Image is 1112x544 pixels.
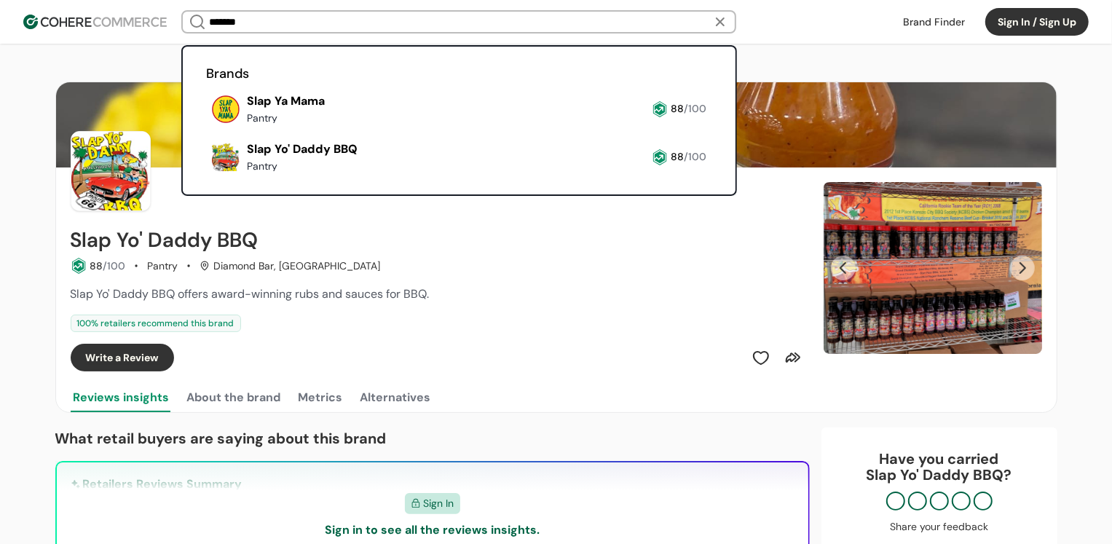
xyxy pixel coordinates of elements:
span: 88 [671,150,684,163]
div: Carousel [824,182,1042,354]
div: Share your feedback [836,519,1043,535]
span: /100 [684,102,706,115]
img: Brand cover image [56,82,1057,167]
span: Slap Yo' Daddy BBQ offers award-winning rubs and sauces for BBQ. [71,286,430,301]
h2: Slap Yo' Daddy BBQ [71,229,259,252]
div: Diamond Bar, [GEOGRAPHIC_DATA] [200,259,380,274]
div: Have you carried [836,451,1043,483]
button: Previous Slide [831,256,856,280]
button: Alternatives [358,383,434,412]
div: 100 % retailers recommend this brand [71,315,241,332]
button: Sign In / Sign Up [985,8,1089,36]
span: 88 [671,102,684,115]
span: /100 [684,150,706,163]
img: Slide 0 [824,182,1042,354]
p: Sign in to see all the reviews insights. [325,521,540,539]
button: Reviews insights [71,383,173,412]
button: About the brand [184,383,284,412]
p: Slap Yo' Daddy BBQ ? [836,467,1043,483]
button: Write a Review [71,344,174,371]
h2: Brands [206,64,713,84]
img: Brand Photo [71,131,151,211]
span: 88 [90,259,103,272]
img: Cohere Logo [23,15,167,29]
span: /100 [103,259,125,272]
div: Pantry [147,259,178,274]
p: What retail buyers are saying about this brand [55,427,810,449]
span: Sign In [424,496,454,511]
div: Slide 1 [824,182,1042,354]
button: Next Slide [1010,256,1035,280]
button: Metrics [296,383,346,412]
